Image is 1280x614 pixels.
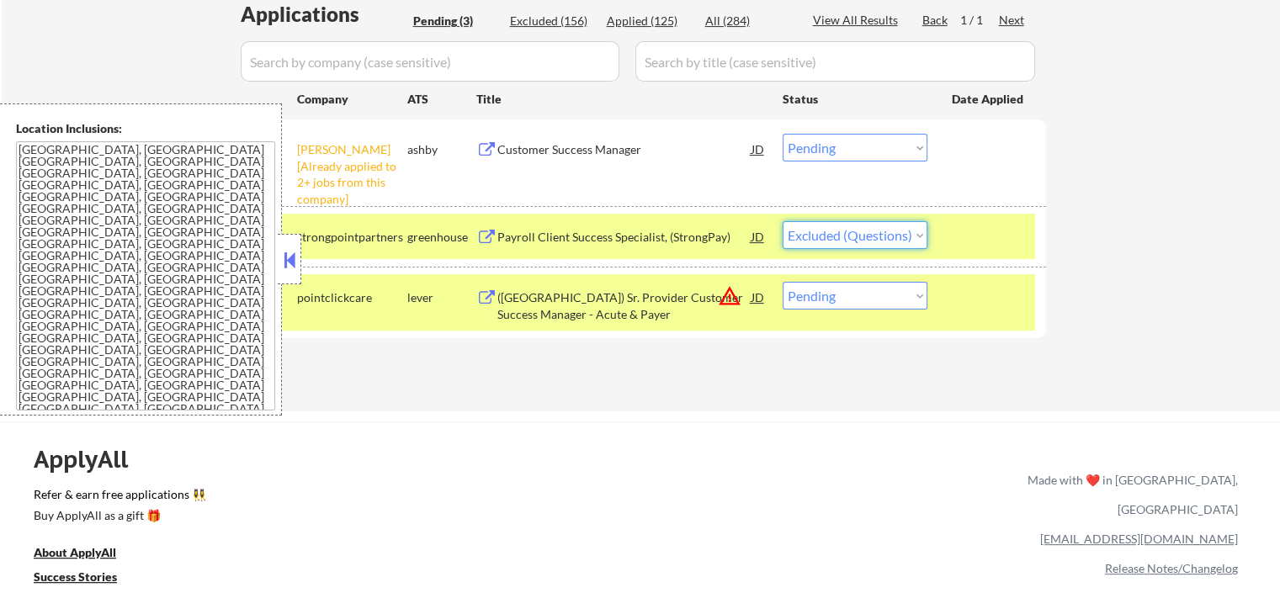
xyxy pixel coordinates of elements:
[413,13,497,29] div: Pending (3)
[407,229,476,246] div: greenhouse
[705,13,789,29] div: All (284)
[34,545,116,559] u: About ApplyAll
[635,41,1035,82] input: Search by title (case sensitive)
[607,13,691,29] div: Applied (125)
[34,543,140,564] a: About ApplyAll
[407,141,476,158] div: ashby
[34,510,202,521] div: Buy ApplyAll as a gift 🎁
[813,12,903,29] div: View All Results
[476,91,767,108] div: Title
[510,13,594,29] div: Excluded (156)
[1040,532,1238,546] a: [EMAIL_ADDRESS][DOMAIN_NAME]
[960,12,999,29] div: 1 / 1
[34,445,147,474] div: ApplyAll
[297,229,407,246] div: strongpointpartners
[297,289,407,306] div: pointclickcare
[750,221,767,251] div: JD
[34,569,117,584] u: Success Stories
[750,134,767,164] div: JD
[34,568,140,589] a: Success Stories
[407,91,476,108] div: ATS
[783,83,927,114] div: Status
[718,284,741,308] button: warning_amber
[497,141,752,158] div: Customer Success Manager
[241,4,407,24] div: Applications
[497,229,752,246] div: Payroll Client Success Specialist, (StrongPay)
[407,289,476,306] div: lever
[1021,465,1238,524] div: Made with ❤️ in [GEOGRAPHIC_DATA], [GEOGRAPHIC_DATA]
[16,120,275,137] div: Location Inclusions:
[34,489,676,506] a: Refer & earn free applications 👯‍♀️
[750,282,767,312] div: JD
[999,12,1026,29] div: Next
[241,41,619,82] input: Search by company (case sensitive)
[497,289,752,322] div: ([GEOGRAPHIC_DATA]) Sr. Provider Customer Success Manager - Acute & Payer
[297,141,407,207] div: [PERSON_NAME] [Already applied to 2+ jobs from this company]
[952,91,1026,108] div: Date Applied
[1105,561,1238,575] a: Release Notes/Changelog
[34,506,202,527] a: Buy ApplyAll as a gift 🎁
[922,12,949,29] div: Back
[297,91,407,108] div: Company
